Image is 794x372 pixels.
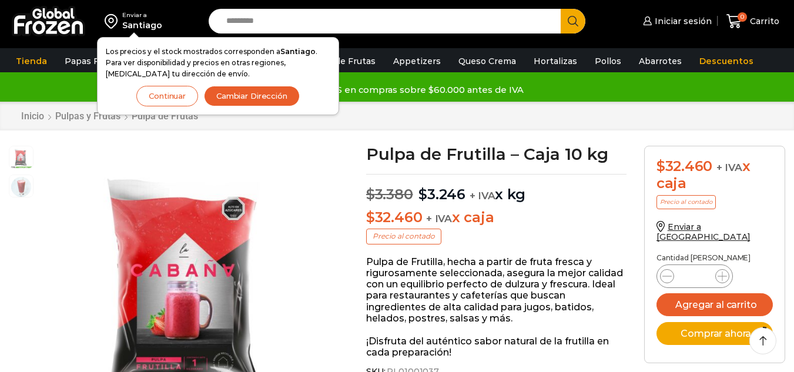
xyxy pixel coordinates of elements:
[122,11,162,19] div: Enviar a
[633,50,688,72] a: Abarrotes
[640,9,712,33] a: Iniciar sesión
[59,50,124,72] a: Papas Fritas
[738,12,747,22] span: 0
[747,15,779,27] span: Carrito
[656,293,773,316] button: Agregar al carrito
[453,50,522,72] a: Queso Crema
[589,50,627,72] a: Pollos
[366,229,441,244] p: Precio al contado
[470,190,495,202] span: + IVA
[366,186,413,203] bdi: 3.380
[656,157,712,175] bdi: 32.460
[656,222,751,242] a: Enviar a [GEOGRAPHIC_DATA]
[21,110,45,122] a: Inicio
[106,46,330,80] p: Los precios y el stock mostrados corresponden a . Para ver disponibilidad y precios en otras regi...
[387,50,447,72] a: Appetizers
[656,158,773,192] div: x caja
[366,209,627,226] p: x caja
[656,157,665,175] span: $
[528,50,583,72] a: Hortalizas
[694,50,759,72] a: Descuentos
[9,146,33,170] span: pulpa-frutilla
[418,186,427,203] span: $
[418,186,465,203] bdi: 3.246
[302,50,381,72] a: Pulpa de Frutas
[55,110,121,122] a: Pulpas y Frutas
[21,110,199,122] nav: Breadcrumb
[366,336,627,358] p: ¡Disfruta del auténtico sabor natural de la frutilla en cada preparación!
[652,15,712,27] span: Iniciar sesión
[366,174,627,203] p: x kg
[366,256,627,324] p: Pulpa de Frutilla, hecha a partir de fruta fresca y rigurosamente seleccionada, asegura la mejor ...
[9,175,33,199] span: jugo-frambuesa
[426,213,452,224] span: + IVA
[561,9,585,33] button: Search button
[204,86,300,106] button: Cambiar Dirección
[723,8,782,35] a: 0 Carrito
[105,11,122,31] img: address-field-icon.svg
[656,195,716,209] p: Precio al contado
[280,47,316,56] strong: Santiago
[656,254,773,262] p: Cantidad [PERSON_NAME]
[716,162,742,173] span: + IVA
[366,209,422,226] bdi: 32.460
[136,86,198,106] button: Continuar
[10,50,53,72] a: Tienda
[366,209,375,226] span: $
[656,322,773,345] button: Comprar ahora
[131,110,199,122] a: Pulpa de Frutas
[366,146,627,162] h1: Pulpa de Frutilla – Caja 10 kg
[684,268,706,284] input: Product quantity
[122,19,162,31] div: Santiago
[366,186,375,203] span: $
